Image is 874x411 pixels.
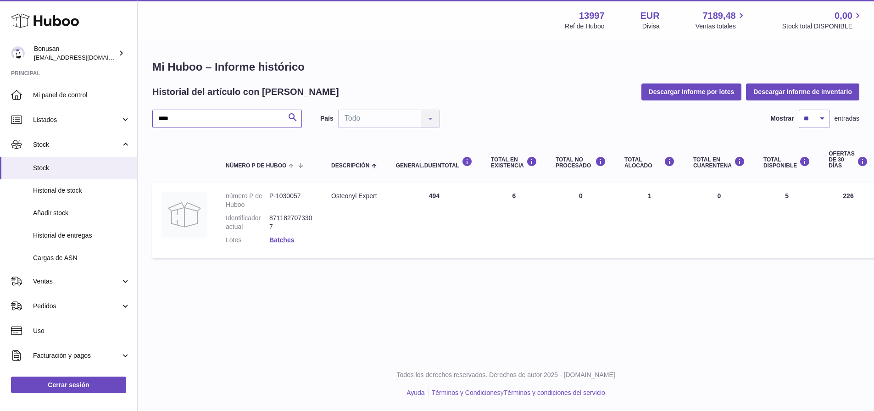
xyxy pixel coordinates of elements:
[331,192,378,200] div: Osteonyl Expert
[331,163,369,169] span: Descripción
[491,156,537,169] div: Total en EXISTENCIA
[33,91,130,100] span: Mi panel de control
[34,54,135,61] span: [EMAIL_ADDRESS][DOMAIN_NAME]
[33,186,130,195] span: Historial de stock
[782,10,863,31] a: 0,00 Stock total DISPONIBLE
[152,60,859,74] h1: Mi Huboo – Informe histórico
[11,46,25,60] img: info@bonusan.es
[556,156,606,169] div: Total NO PROCESADO
[34,44,117,62] div: Bonusan
[504,389,605,396] a: Términos y condiciones del servicio
[696,10,746,31] a: 7189,48 Ventas totales
[642,22,660,31] div: Divisa
[482,183,546,258] td: 6
[429,389,605,397] li: y
[718,192,721,200] span: 0
[579,10,605,22] strong: 13997
[33,140,121,149] span: Stock
[226,192,269,209] dt: número P de Huboo
[406,389,424,396] a: Ayuda
[226,236,269,244] dt: Lotes
[33,254,130,262] span: Cargas de ASN
[387,183,482,258] td: 494
[33,302,121,311] span: Pedidos
[615,183,684,258] td: 1
[33,351,121,360] span: Facturación y pagos
[693,156,745,169] div: Total en CUARENTENA
[696,22,746,31] span: Ventas totales
[754,183,819,258] td: 5
[432,389,501,396] a: Términos y Condiciones
[161,192,207,238] img: product image
[770,114,794,123] label: Mostrar
[33,164,130,172] span: Stock
[226,214,269,231] dt: Identificador actual
[33,209,130,217] span: Añadir stock
[702,10,735,22] span: 7189,48
[33,277,121,286] span: Ventas
[835,10,852,22] span: 0,00
[640,10,660,22] strong: EUR
[546,183,615,258] td: 0
[829,151,868,169] div: OFERTAS DE 30 DÍAS
[835,114,859,123] span: entradas
[396,156,473,169] div: general.dueInTotal
[226,163,286,169] span: número P de Huboo
[33,116,121,124] span: Listados
[269,192,313,209] dd: P-1030057
[11,377,126,393] a: Cerrar sesión
[641,83,742,100] button: Descargar Informe por lotes
[746,83,859,100] button: Descargar Informe de inventario
[269,236,294,244] a: Batches
[269,214,313,231] dd: 8711827073307
[145,371,867,379] p: Todos los derechos reservados. Derechos de autor 2025 - [DOMAIN_NAME]
[33,231,130,240] span: Historial de entregas
[152,86,339,98] h2: Historial del artículo con [PERSON_NAME]
[763,156,810,169] div: Total DISPONIBLE
[320,114,334,123] label: País
[565,22,604,31] div: Ref de Huboo
[624,156,675,169] div: Total ALOCADO
[782,22,863,31] span: Stock total DISPONIBLE
[33,327,130,335] span: Uso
